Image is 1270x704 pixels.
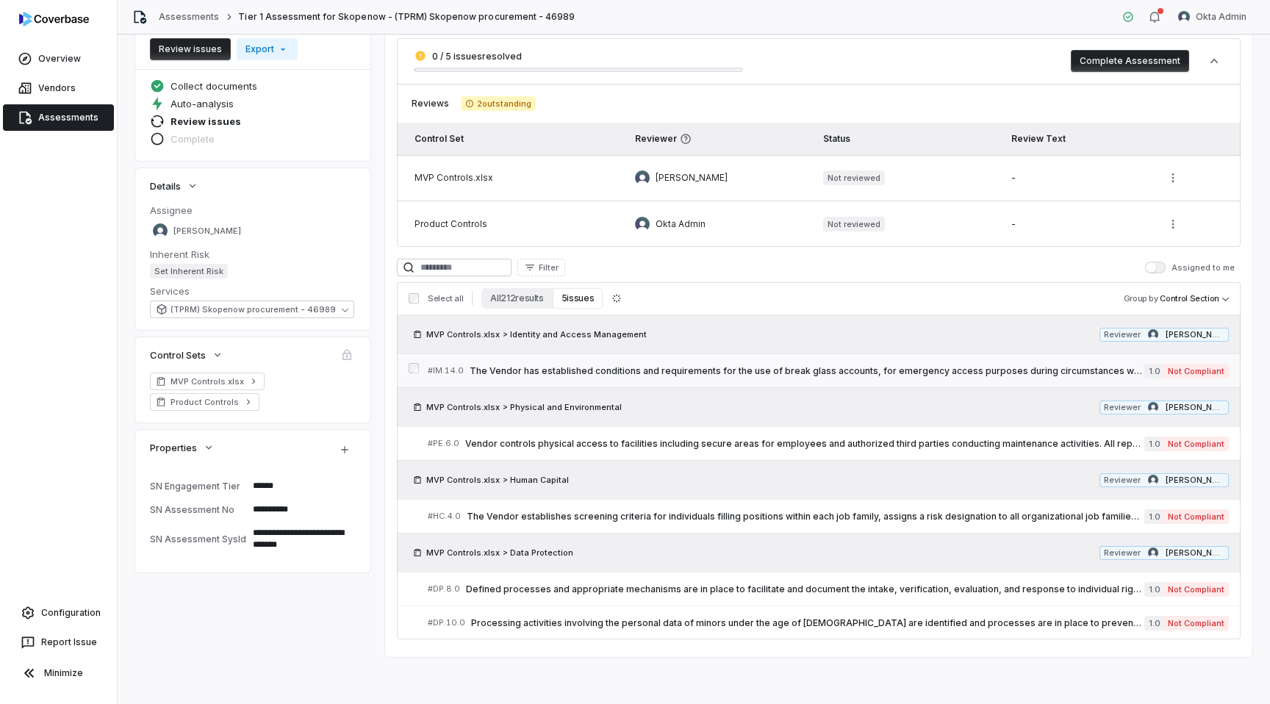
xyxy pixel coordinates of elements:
div: SN Assessment SysId [150,534,247,545]
span: Properties [150,441,197,454]
span: # HC.4.0 [428,511,461,522]
dt: Services [150,284,356,298]
button: Minimize [6,658,111,688]
button: Report Issue [6,629,111,655]
span: [PERSON_NAME] [1166,547,1224,558]
span: Reviewer [1104,329,1141,340]
span: Not Compliant [1163,364,1229,378]
span: MVP Controls.xlsx [171,376,244,387]
a: #DP.10.0Processing activities involving the personal data of minors under the age of [DEMOGRAPHIC... [428,606,1229,639]
span: Okta Admin [656,218,706,230]
span: MVP Controls.xlsx > Data Protection [426,547,573,558]
span: Set Inherent Risk [150,264,228,279]
span: [PERSON_NAME] [173,226,241,237]
input: Select all [409,293,419,303]
span: Control Sets [150,348,206,362]
img: logo-D7KZi-bG.svg [19,12,89,26]
button: Export [237,38,298,60]
a: Overview [3,46,114,72]
img: Tomo Majima avatar [1148,547,1158,558]
span: Review Text [1011,133,1066,144]
dt: Inherent Risk [150,248,356,261]
a: Vendors [3,75,114,101]
span: Details [150,179,181,193]
span: Reviewer [635,133,800,145]
span: Group by [1124,293,1158,303]
div: MVP Controls.xlsx [415,172,611,184]
a: Product Controls [150,393,259,411]
span: Control Set [415,133,464,144]
span: 1.0 [1144,437,1163,451]
span: Not Compliant [1163,509,1229,524]
span: Status [823,133,850,144]
span: [PERSON_NAME] [1166,475,1224,486]
span: Processing activities involving the personal data of minors under the age of [DEMOGRAPHIC_DATA] a... [471,617,1144,629]
div: SN Assessment No [150,504,247,515]
img: Okta Admin avatar [635,217,650,231]
button: Properties [146,434,219,461]
span: Not reviewed [823,217,885,231]
span: [PERSON_NAME] [1166,402,1224,413]
span: MVP Controls.xlsx > Human Capital [426,474,569,486]
img: Tomo Majima avatar [1148,329,1158,340]
button: Assigned to me [1145,262,1166,273]
span: 1.0 [1144,364,1163,378]
span: The Vendor establishes screening criteria for individuals filling positions within each job famil... [467,511,1144,522]
span: Vendor controls physical access to facilities including secure areas for employees and authorized... [465,438,1144,450]
span: 0 / 5 issues resolved [432,51,522,62]
span: # DP.10.0 [428,617,465,628]
button: Review issues [150,38,231,60]
img: Okta Admin avatar [1178,11,1190,23]
span: (TPRM) Skopenow procurement - 46989 [171,304,336,315]
img: Tomo Majima avatar [1148,475,1158,485]
button: Control Sets [146,342,228,368]
span: Review issues [171,115,241,128]
button: All 212 results [481,288,552,309]
a: MVP Controls.xlsx [150,373,265,390]
span: 1.0 [1144,509,1163,524]
span: 2 outstanding [461,96,536,111]
span: 1.0 [1144,616,1163,631]
span: Complete [171,132,215,146]
dt: Assignee [150,204,356,217]
span: Defined processes and appropriate mechanisms are in place to facilitate and document the intake, ... [466,583,1144,595]
button: Details [146,173,203,199]
img: Tomo Majima avatar [153,223,168,238]
span: The Vendor has established conditions and requirements for the use of break glass accounts, for e... [470,365,1144,377]
img: Tomo Majima avatar [635,170,650,185]
span: Not reviewed [823,170,885,185]
a: #IM.14.0The Vendor has established conditions and requirements for the use of break glass account... [428,354,1229,387]
a: #PE.6.0Vendor controls physical access to facilities including secure areas for employees and aut... [428,427,1229,460]
div: SN Engagement Tier [150,481,247,492]
span: Reviewer [1104,402,1141,413]
span: 1.0 [1144,582,1163,597]
span: Reviews [412,98,449,109]
span: Not Compliant [1163,616,1229,631]
span: Reviewer [1104,547,1141,558]
img: Tomo Majima avatar [1148,402,1158,412]
div: - [1011,172,1138,184]
span: # PE.6.0 [428,438,459,449]
span: # IM.14.0 [428,365,464,376]
span: Auto-analysis [171,97,234,110]
span: MVP Controls.xlsx > Identity and Access Management [426,328,647,340]
span: [PERSON_NAME] [656,172,728,184]
button: 5 issues [553,288,603,309]
span: [PERSON_NAME] [1166,329,1224,340]
span: Not Compliant [1163,582,1229,597]
button: Complete Assessment [1071,50,1189,72]
span: Select all [428,293,463,304]
a: #DP.8.0Defined processes and appropriate mechanisms are in place to facilitate and document the i... [428,572,1229,606]
a: #HC.4.0The Vendor establishes screening criteria for individuals filling positions within each jo... [428,500,1229,533]
a: Assessments [159,11,219,23]
span: # DP.8.0 [428,583,460,595]
a: Configuration [6,600,111,626]
span: Okta Admin [1196,11,1246,23]
span: Not Compliant [1163,437,1229,451]
div: Product Controls [415,218,611,230]
label: Assigned to me [1145,262,1235,273]
span: MVP Controls.xlsx > Physical and Environmental [426,401,622,413]
div: - [1011,218,1138,230]
span: Collect documents [171,79,257,93]
button: Filter [517,259,565,276]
